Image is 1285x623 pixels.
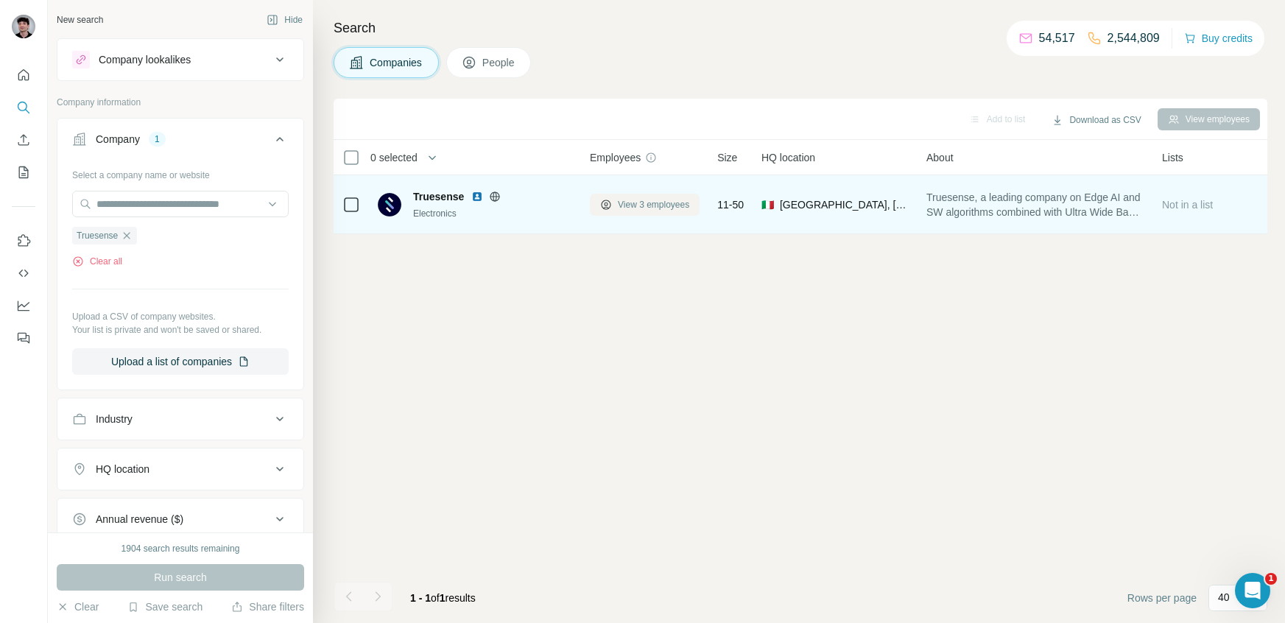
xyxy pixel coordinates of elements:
[431,592,440,604] span: of
[231,599,304,614] button: Share filters
[12,228,35,254] button: Use Surfe on LinkedIn
[127,599,203,614] button: Save search
[926,190,1144,219] span: Truesense, a leading company on Edge AI and SW algorithms combined with Ultra Wide Band connectiv...
[57,501,303,537] button: Annual revenue ($)
[57,599,99,614] button: Clear
[99,52,191,67] div: Company lookalikes
[57,401,303,437] button: Industry
[471,191,483,203] img: LinkedIn logo
[590,194,700,216] button: View 3 employees
[57,42,303,77] button: Company lookalikes
[149,133,166,146] div: 1
[926,150,954,165] span: About
[413,189,464,204] span: Truesense
[72,323,289,337] p: Your list is private and won't be saved or shared.
[1162,150,1183,165] span: Lists
[72,310,289,323] p: Upload a CSV of company websites.
[1162,199,1213,211] span: Not in a list
[96,512,183,527] div: Annual revenue ($)
[1218,590,1230,605] p: 40
[1039,29,1075,47] p: 54,517
[12,94,35,121] button: Search
[12,15,35,38] img: Avatar
[57,451,303,487] button: HQ location
[122,542,240,555] div: 1904 search results remaining
[12,62,35,88] button: Quick start
[370,150,418,165] span: 0 selected
[72,255,122,268] button: Clear all
[761,150,815,165] span: HQ location
[96,132,140,147] div: Company
[370,55,423,70] span: Companies
[12,159,35,186] button: My lists
[12,260,35,286] button: Use Surfe API
[761,197,774,212] span: 🇮🇹
[96,462,149,476] div: HQ location
[334,18,1267,38] h4: Search
[72,163,289,182] div: Select a company name or website
[12,325,35,351] button: Feedback
[57,122,303,163] button: Company1
[410,592,431,604] span: 1 - 1
[57,13,103,27] div: New search
[590,150,641,165] span: Employees
[717,197,744,212] span: 11-50
[12,292,35,319] button: Dashboard
[1184,28,1253,49] button: Buy credits
[717,150,737,165] span: Size
[1108,29,1160,47] p: 2,544,809
[618,198,689,211] span: View 3 employees
[1041,109,1151,131] button: Download as CSV
[77,229,118,242] span: Truesense
[780,197,909,212] span: [GEOGRAPHIC_DATA], [GEOGRAPHIC_DATA] and Brianza, [GEOGRAPHIC_DATA]
[256,9,313,31] button: Hide
[57,96,304,109] p: Company information
[1235,573,1270,608] iframe: Intercom live chat
[12,127,35,153] button: Enrich CSV
[482,55,516,70] span: People
[1127,591,1197,605] span: Rows per page
[410,592,476,604] span: results
[378,193,401,217] img: Logo of Truesense
[72,348,289,375] button: Upload a list of companies
[413,207,572,220] div: Electronics
[440,592,446,604] span: 1
[96,412,133,426] div: Industry
[1265,573,1277,585] span: 1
